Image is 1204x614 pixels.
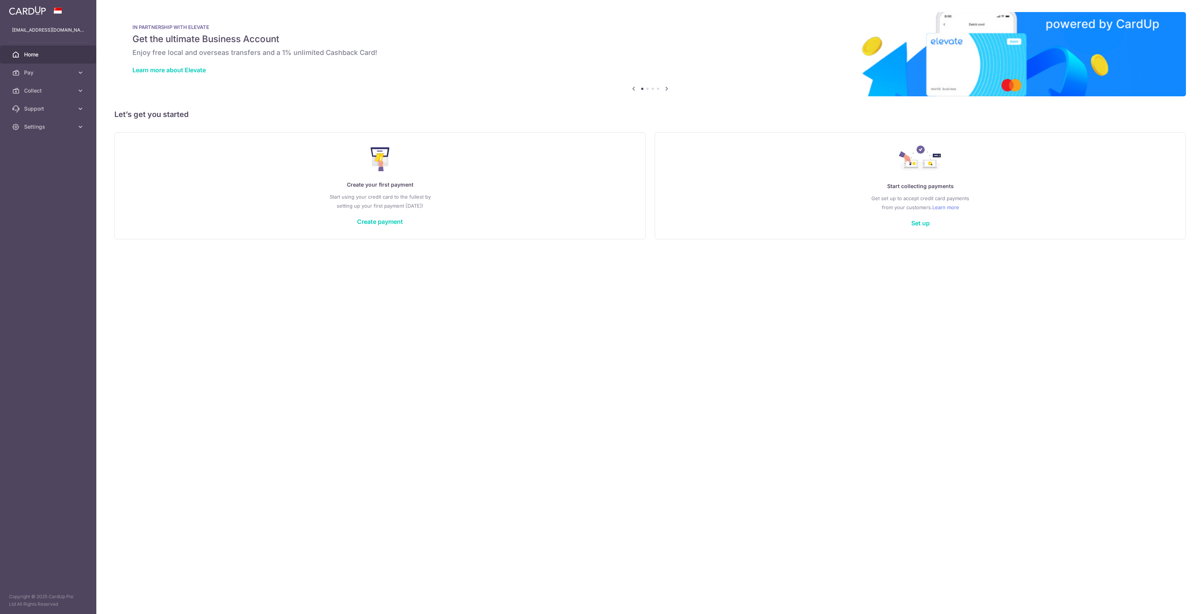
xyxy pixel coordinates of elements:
span: Collect [24,87,74,94]
h5: Let’s get you started [114,108,1186,120]
img: Renovation banner [114,12,1186,96]
img: CardUp [9,6,46,15]
span: Settings [24,123,74,131]
p: Start collecting payments [670,182,1171,191]
h5: Get the ultimate Business Account [132,33,1168,45]
span: Pay [24,69,74,76]
p: Start using your credit card to the fullest by setting up your first payment [DATE]! [130,192,630,210]
p: IN PARTNERSHIP WITH ELEVATE [132,24,1168,30]
a: Set up [911,219,930,227]
a: Create payment [357,218,403,225]
img: Make Payment [371,147,390,171]
p: Create your first payment [130,180,630,189]
p: [EMAIL_ADDRESS][DOMAIN_NAME] [12,26,84,34]
p: Get set up to accept credit card payments from your customers. [670,194,1171,212]
a: Learn more about Elevate [132,66,206,74]
span: Support [24,105,74,112]
h6: Enjoy free local and overseas transfers and a 1% unlimited Cashback Card! [132,48,1168,57]
span: Home [24,51,74,58]
a: Learn more [932,203,959,212]
iframe: Opens a widget where you can find more information [1156,591,1196,610]
img: Collect Payment [899,146,942,173]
